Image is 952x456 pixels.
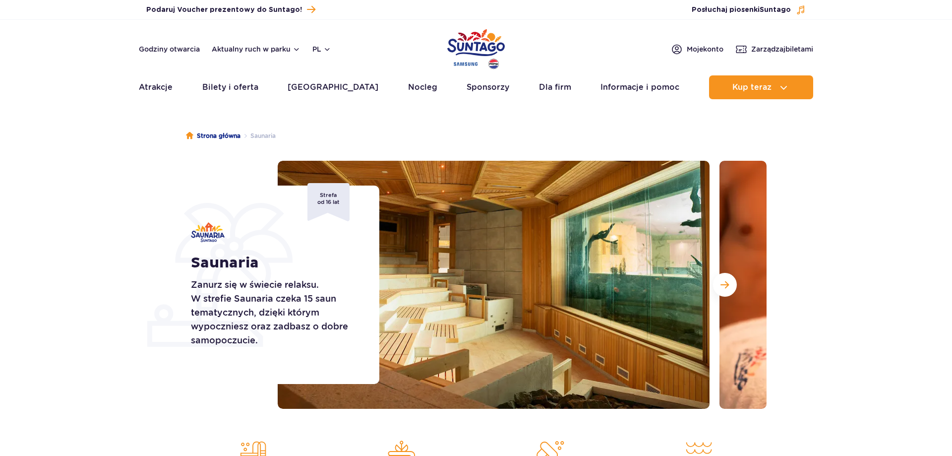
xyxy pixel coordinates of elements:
span: Suntago [760,6,791,13]
a: Zarządzajbiletami [735,43,813,55]
a: Mojekonto [671,43,723,55]
img: Saunaria [191,222,225,242]
span: Posłuchaj piosenki [692,5,791,15]
span: Podaruj Voucher prezentowy do Suntago! [146,5,302,15]
span: Moje konto [687,44,723,54]
a: Strona główna [186,131,240,141]
a: Godziny otwarcia [139,44,200,54]
a: Dla firm [539,75,571,99]
a: Informacje i pomoc [600,75,679,99]
span: Zarządzaj biletami [751,44,813,54]
p: Zanurz się w świecie relaksu. W strefie Saunaria czeka 15 saun tematycznych, dzięki którym wypocz... [191,278,357,347]
button: Posłuchaj piosenkiSuntago [692,5,806,15]
a: Nocleg [408,75,437,99]
a: Park of Poland [447,25,505,70]
li: Saunaria [240,131,276,141]
a: Atrakcje [139,75,173,99]
div: Strefa od 16 lat [307,183,350,221]
a: Bilety i oferta [202,75,258,99]
button: Aktualny ruch w parku [212,45,300,53]
h1: Saunaria [191,254,357,272]
button: pl [312,44,331,54]
button: Następny slajd [713,273,737,297]
a: Podaruj Voucher prezentowy do Suntago! [146,3,315,16]
span: Kup teraz [732,83,772,92]
a: Sponsorzy [467,75,509,99]
button: Kup teraz [709,75,813,99]
a: [GEOGRAPHIC_DATA] [288,75,378,99]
